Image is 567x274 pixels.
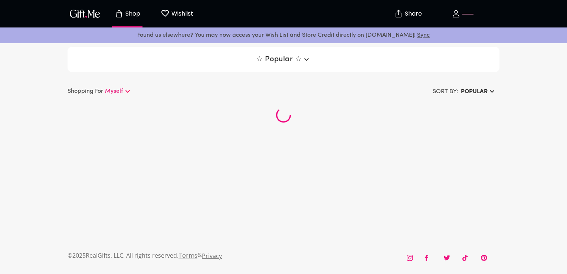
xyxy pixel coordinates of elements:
[197,251,202,267] p: &
[202,252,222,260] a: Privacy
[170,9,193,19] p: Wishlist
[107,2,148,26] button: Store page
[178,251,197,260] a: Terms
[68,87,103,96] p: Shopping For
[68,251,178,260] p: © 2025 RealGifts, LLC. All rights reserved.
[253,53,314,66] button: ☆ Popular ☆
[461,87,488,96] h6: Popular
[157,2,197,26] button: Wishlist page
[68,8,102,19] img: GiftMe Logo
[256,55,311,64] span: ☆ Popular ☆
[394,9,403,18] img: secure
[6,30,561,40] p: Found us elsewhere? You may now access your Wish List and Store Credit directly on [DOMAIN_NAME]!
[124,11,140,17] p: Shop
[395,1,421,27] button: Share
[68,9,102,18] button: GiftMe Logo
[458,85,499,98] button: Popular
[417,32,430,38] a: Sync
[433,87,458,96] h6: SORT BY:
[105,87,123,96] p: Myself
[403,11,422,17] p: Share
